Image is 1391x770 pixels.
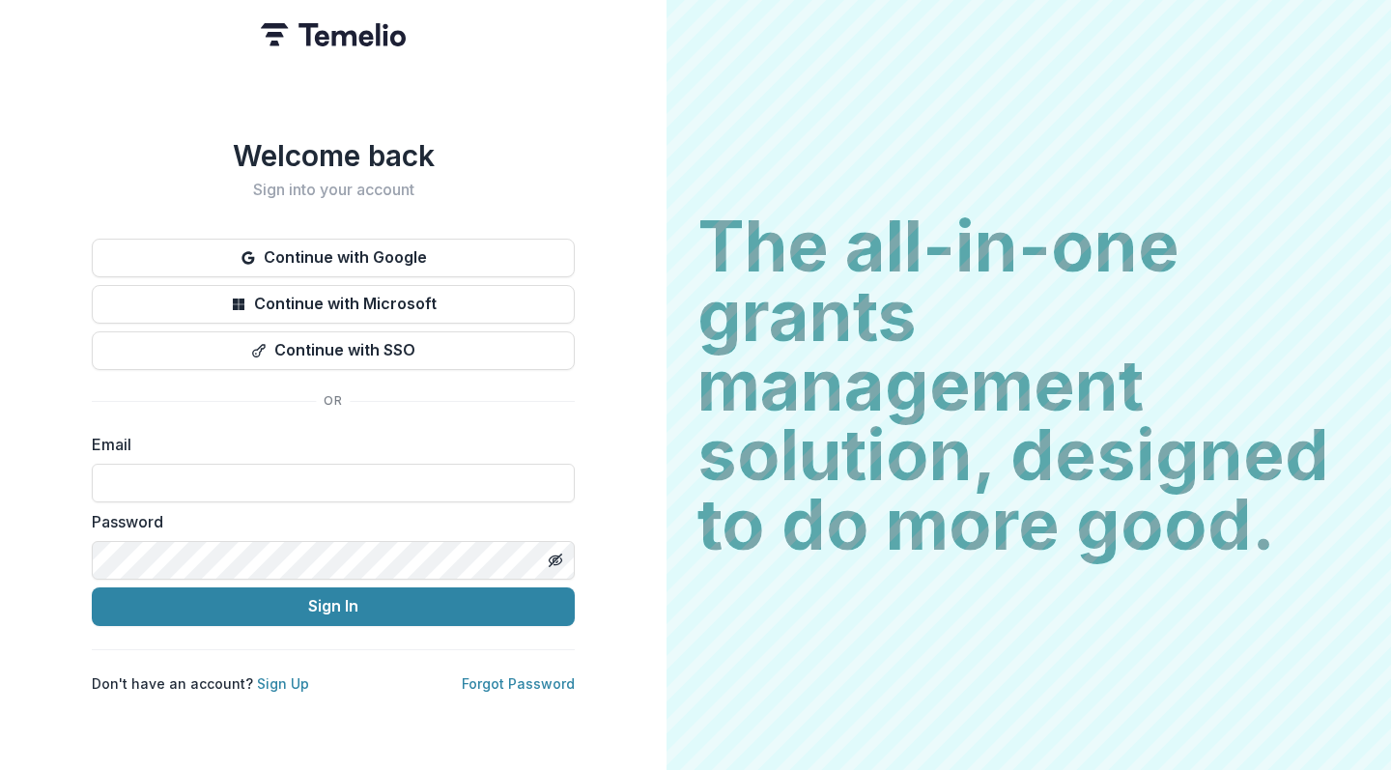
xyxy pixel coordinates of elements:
[462,675,575,692] a: Forgot Password
[257,675,309,692] a: Sign Up
[92,673,309,694] p: Don't have an account?
[92,433,563,456] label: Email
[92,181,575,199] h2: Sign into your account
[92,510,563,533] label: Password
[92,285,575,324] button: Continue with Microsoft
[92,587,575,626] button: Sign In
[261,23,406,46] img: Temelio
[92,331,575,370] button: Continue with SSO
[92,239,575,277] button: Continue with Google
[92,138,575,173] h1: Welcome back
[540,545,571,576] button: Toggle password visibility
